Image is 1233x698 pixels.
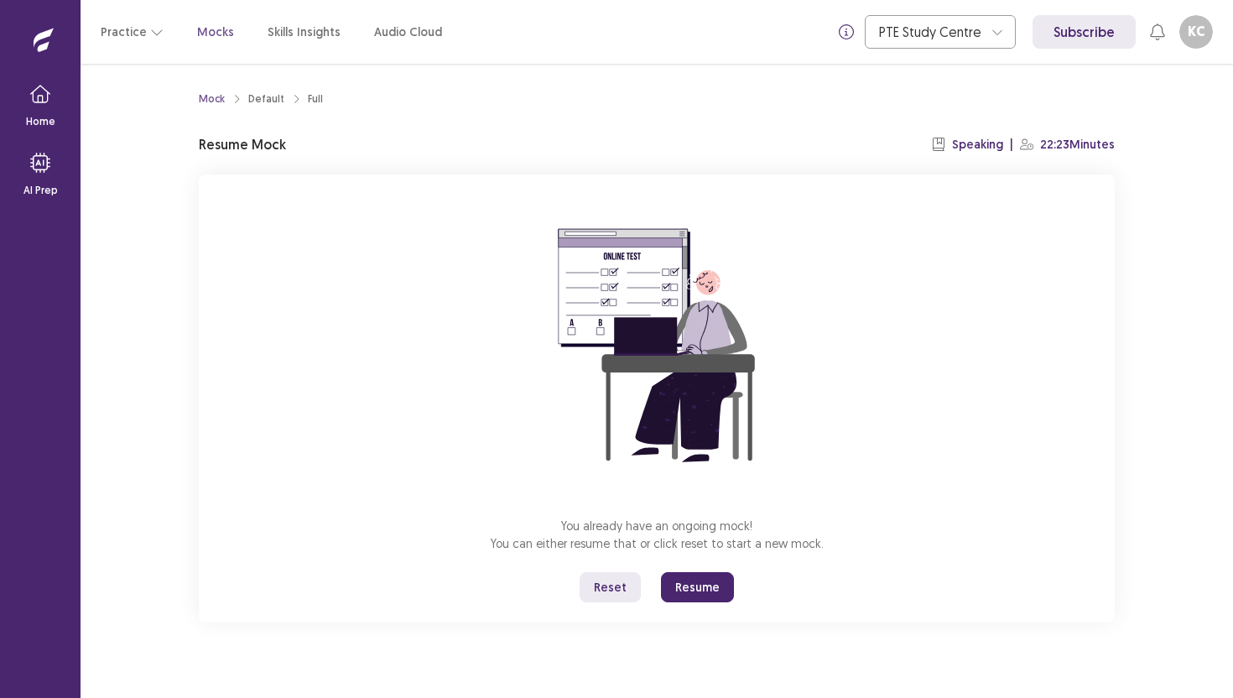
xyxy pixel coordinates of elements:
[248,91,284,107] div: Default
[308,91,323,107] div: Full
[831,17,861,47] button: info
[23,183,58,198] p: AI Prep
[268,23,341,41] a: Skills Insights
[26,114,55,129] p: Home
[1179,15,1213,49] button: KC
[101,17,164,47] button: Practice
[197,23,234,41] a: Mocks
[1040,136,1115,154] p: 22:23 Minutes
[199,134,286,154] p: Resume Mock
[952,136,1003,154] p: Speaking
[879,16,983,48] div: PTE Study Centre
[1033,15,1136,49] a: Subscribe
[580,572,641,602] button: Reset
[491,517,824,552] p: You already have an ongoing mock! You can either resume that or click reset to start a new mock.
[199,91,225,107] a: Mock
[506,195,808,497] img: attend-mock
[1010,136,1013,154] p: |
[661,572,734,602] button: Resume
[374,23,442,41] a: Audio Cloud
[199,91,323,107] nav: breadcrumb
